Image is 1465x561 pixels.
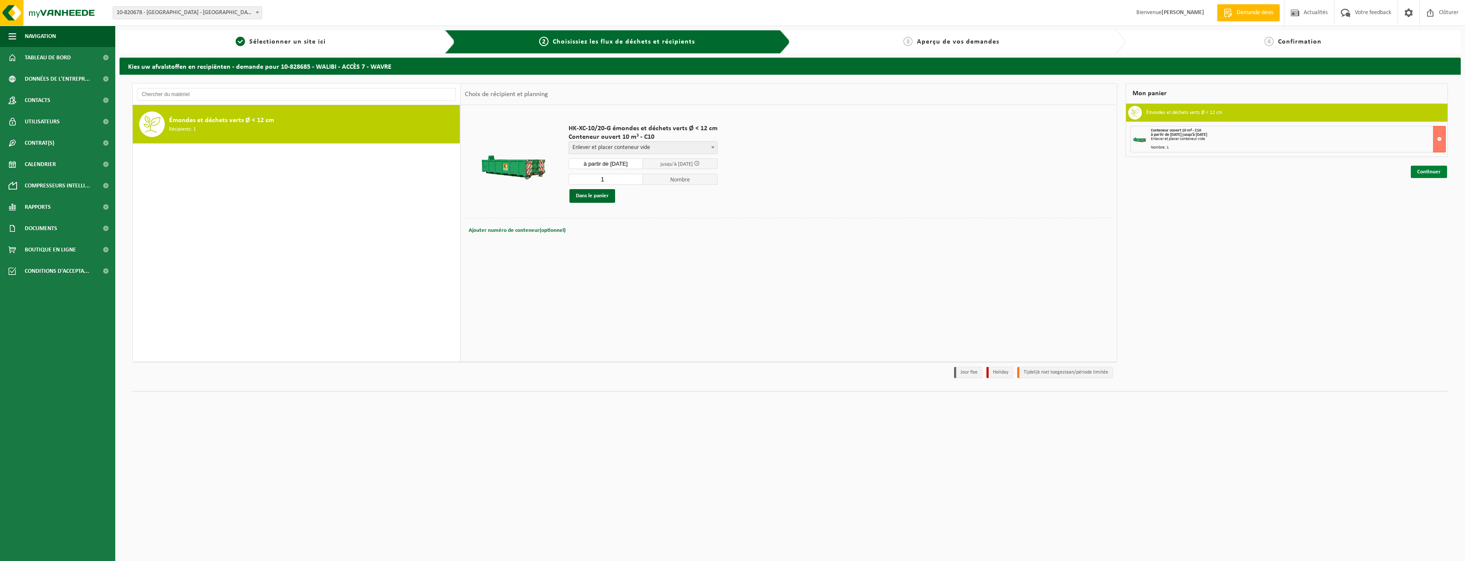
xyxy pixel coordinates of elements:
span: Données de l'entrepr... [25,68,90,90]
a: Continuer [1411,166,1447,178]
span: Conditions d'accepta... [25,260,89,282]
span: 1 [236,37,245,46]
span: Conteneur ouvert 10 m³ - C10 [1151,128,1201,133]
span: Boutique en ligne [25,239,76,260]
div: Enlever et placer conteneur vide [1151,137,1446,141]
span: Enlever et placer conteneur vide [569,141,718,154]
h3: Émondes et déchets verts Ø < 12 cm [1146,106,1223,120]
input: Sélectionnez date [569,158,643,169]
span: Émondes et déchets verts Ø < 12 cm [169,115,274,126]
span: Enlever et placer conteneur vide [569,142,717,154]
a: 1Sélectionner un site ici [124,37,438,47]
span: Compresseurs intelli... [25,175,90,196]
span: Nombre [643,174,718,185]
span: Sélectionner un site ici [249,38,326,45]
span: Aperçu de vos demandes [917,38,999,45]
button: Dans le panier [569,189,615,203]
strong: [PERSON_NAME] [1161,9,1204,16]
span: HK-XC-10/20-G émondes et déchets verts Ø < 12 cm [569,124,718,133]
li: Tijdelijk niet toegestaan/période limitée [1017,367,1113,378]
span: Contrat(s) [25,132,54,154]
span: 10-820678 - WALIBI - WAVRE [113,6,262,19]
li: Jour fixe [954,367,982,378]
span: Choisissiez les flux de déchets et récipients [553,38,695,45]
div: Choix de récipient et planning [461,84,552,105]
span: Calendrier [25,154,56,175]
span: 3 [903,37,913,46]
span: jusqu'à [DATE] [660,161,693,167]
span: Tableau de bord [25,47,71,68]
span: 4 [1264,37,1274,46]
h2: Kies uw afvalstoffen en recipiënten - demande pour 10-828685 - WALIBI - ACCÈS 7 - WAVRE [120,58,1461,74]
button: Ajouter numéro de conteneur(optionnel) [468,225,566,237]
input: Chercher du matériel [137,88,456,101]
span: Conteneur ouvert 10 m³ - C10 [569,133,718,141]
span: 10-820678 - WALIBI - WAVRE [113,7,262,19]
span: Ajouter numéro de conteneur(optionnel) [469,228,566,233]
span: Documents [25,218,57,239]
span: Navigation [25,26,56,47]
span: Confirmation [1278,38,1322,45]
div: Mon panier [1126,83,1448,104]
button: Émondes et déchets verts Ø < 12 cm Récipients: 1 [133,105,460,143]
div: Nombre: 1 [1151,146,1446,150]
span: Contacts [25,90,50,111]
a: Demande devis [1217,4,1280,21]
strong: à partir de [DATE] jusqu'à [DATE] [1151,132,1207,137]
span: 2 [539,37,549,46]
span: Rapports [25,196,51,218]
span: Demande devis [1234,9,1275,17]
span: Utilisateurs [25,111,60,132]
span: Récipients: 1 [169,126,196,134]
li: Holiday [986,367,1013,378]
